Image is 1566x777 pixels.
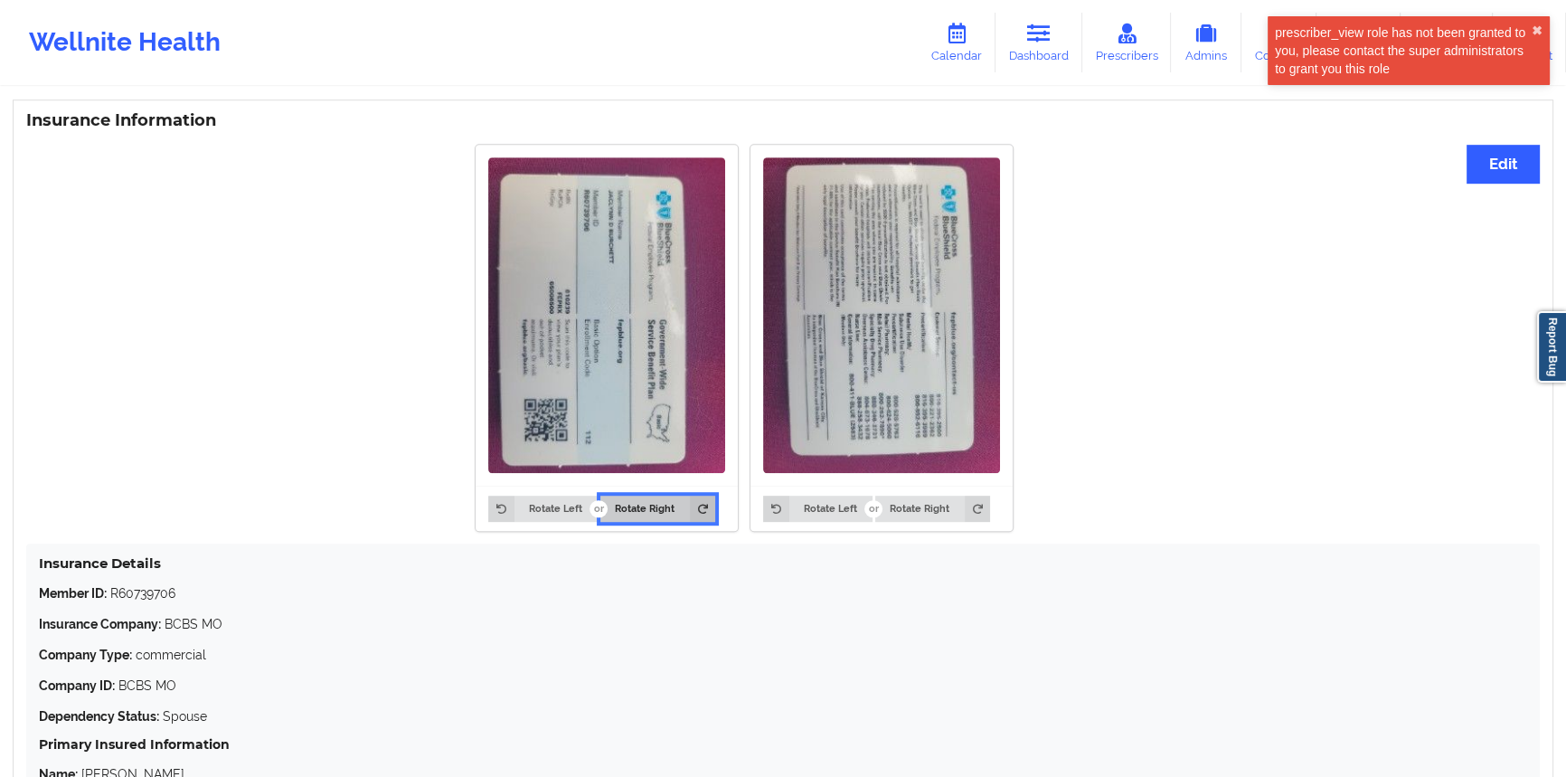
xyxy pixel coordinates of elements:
[39,707,1527,725] p: Spouse
[875,496,990,521] button: Rotate Right
[26,110,1540,131] h3: Insurance Information
[39,554,1527,572] h4: Insurance Details
[763,157,1000,473] img: Jaclynn D Burchett
[1532,24,1542,38] button: close
[39,617,161,631] strong: Insurance Company:
[1171,13,1241,72] a: Admins
[1241,13,1316,72] a: Coaches
[39,646,1527,664] p: commercial
[39,584,1527,602] p: R60739706
[39,648,132,662] strong: Company Type:
[1275,24,1532,78] div: prescriber_view role has not been granted to you, please contact the super administrators to gran...
[763,496,872,521] button: Rotate Left
[39,615,1527,633] p: BCBS MO
[488,157,725,473] img: Jaclynn D Burchett
[1537,311,1566,383] a: Report Bug
[995,13,1082,72] a: Dashboard
[39,709,159,724] strong: Dependency Status:
[39,586,107,601] strong: Member ID:
[39,678,115,693] strong: Company ID:
[39,677,1527,695] p: BCBS MO
[918,13,995,72] a: Calendar
[600,496,715,521] button: Rotate Right
[488,496,597,521] button: Rotate Left
[1082,13,1172,72] a: Prescribers
[1467,145,1540,184] button: Edit
[39,736,1527,753] h5: Primary Insured Information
